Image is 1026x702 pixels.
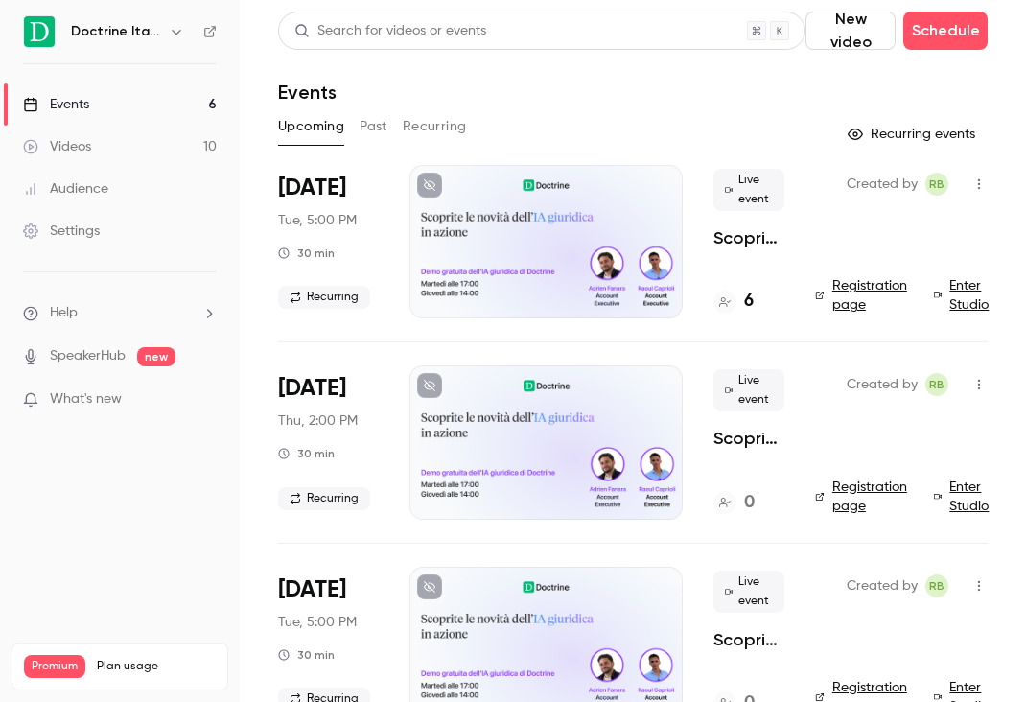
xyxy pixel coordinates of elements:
[713,169,784,211] span: Live event
[278,286,370,309] span: Recurring
[278,365,379,519] div: Sep 4 Thu, 2:00 PM (Europe/Paris)
[278,574,346,605] span: [DATE]
[23,179,108,199] div: Audience
[744,289,754,315] h4: 6
[934,478,994,516] a: Enter Studio
[278,173,346,203] span: [DATE]
[713,571,784,613] span: Live event
[713,490,755,516] a: 0
[194,391,217,409] iframe: Noticeable Trigger
[50,303,78,323] span: Help
[24,655,85,678] span: Premium
[847,173,918,196] span: Created by
[278,411,358,431] span: Thu, 2:00 PM
[929,373,944,396] span: RB
[713,427,784,450] a: Scoprite le novità dell'IA giuridica in azione
[929,173,944,196] span: RB
[24,16,55,47] img: Doctrine Italia
[278,111,344,142] button: Upcoming
[713,289,754,315] a: 6
[23,222,100,241] div: Settings
[713,369,784,411] span: Live event
[278,211,357,230] span: Tue, 5:00 PM
[50,389,122,409] span: What's new
[815,276,911,315] a: Registration page
[925,173,948,196] span: Romain Ballereau
[278,613,357,632] span: Tue, 5:00 PM
[847,373,918,396] span: Created by
[929,574,944,597] span: RB
[23,95,89,114] div: Events
[50,346,126,366] a: SpeakerHub
[713,226,784,249] a: Scoprite le novità dell'IA giuridica in azione
[925,373,948,396] span: Romain Ballereau
[278,446,335,461] div: 30 min
[805,12,896,50] button: New video
[925,574,948,597] span: Romain Ballereau
[815,478,911,516] a: Registration page
[744,490,755,516] h4: 0
[360,111,387,142] button: Past
[97,659,216,674] span: Plan usage
[278,165,379,318] div: Sep 2 Tue, 5:00 PM (Europe/Paris)
[137,347,175,366] span: new
[294,21,486,41] div: Search for videos or events
[403,111,467,142] button: Recurring
[278,246,335,261] div: 30 min
[903,12,988,50] button: Schedule
[934,276,994,315] a: Enter Studio
[847,574,918,597] span: Created by
[278,647,335,663] div: 30 min
[278,487,370,510] span: Recurring
[713,628,784,651] a: Scoprite le novità dell'IA giuridica in azione
[23,137,91,156] div: Videos
[23,303,217,323] li: help-dropdown-opener
[278,373,346,404] span: [DATE]
[839,119,988,150] button: Recurring events
[71,22,161,41] h6: Doctrine Italia
[278,81,337,104] h1: Events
